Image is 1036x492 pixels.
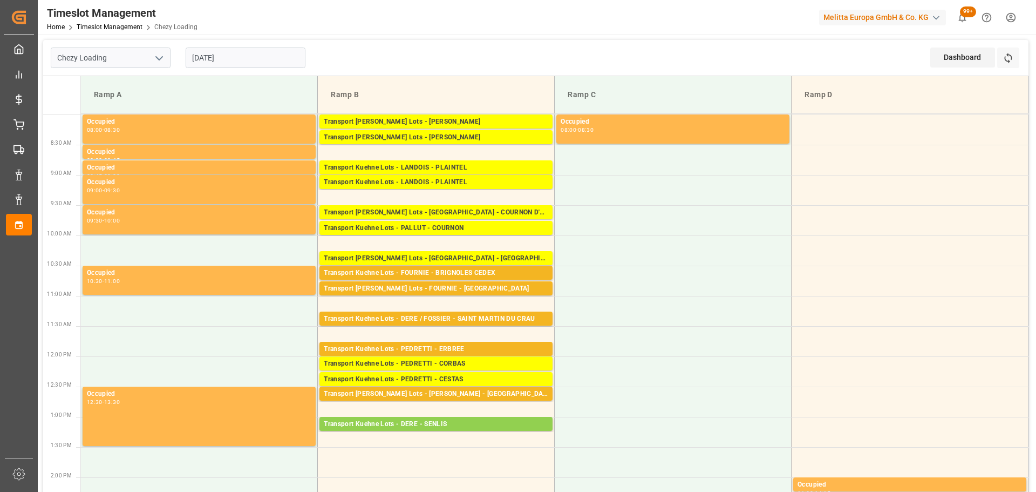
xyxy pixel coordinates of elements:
span: 9:30 AM [51,200,72,206]
div: Ramp D [800,85,1019,105]
div: Timeslot Management [47,5,197,21]
div: Pallets: 2,TU: 112,City: [GEOGRAPHIC_DATA],Arrival: [DATE] 00:00:00 [324,294,548,304]
div: Transport [PERSON_NAME] Lots - [PERSON_NAME] - [GEOGRAPHIC_DATA] [324,389,548,400]
div: 11:00 [104,279,120,284]
button: Melitta Europa GmbH & Co. KG [819,7,950,28]
span: 11:00 AM [47,291,72,297]
div: Transport Kuehne Lots - PALLUT - COURNON [324,223,548,234]
span: 1:30 PM [51,442,72,448]
div: 08:30 [578,127,594,132]
div: 10:30 [87,279,103,284]
span: 99+ [960,6,976,17]
button: show 100 new notifications [950,5,974,30]
div: Transport [PERSON_NAME] Lots - [PERSON_NAME] [324,132,548,143]
button: Help Center [974,5,999,30]
div: Pallets: 2,TU: 112,City: ERBREE,Arrival: [DATE] 00:00:00 [324,355,548,364]
div: 08:00 [561,127,576,132]
span: 8:30 AM [51,140,72,146]
div: Transport [PERSON_NAME] Lots - [GEOGRAPHIC_DATA] - COURNON D'AUVERGNE [324,207,548,218]
div: Pallets: 7,TU: 473,City: [GEOGRAPHIC_DATA],Arrival: [DATE] 00:00:00 [324,234,548,243]
div: Transport Kuehne Lots - LANDOIS - PLAINTEL [324,177,548,188]
div: - [576,127,578,132]
div: 08:45 [104,158,120,163]
div: Transport Kuehne Lots - PEDRETTI - CORBAS [324,359,548,369]
div: - [103,188,104,193]
div: Pallets: ,TU: 285,City: [GEOGRAPHIC_DATA],Arrival: [DATE] 00:00:00 [324,430,548,439]
div: Transport [PERSON_NAME] Lots - [PERSON_NAME] [324,117,548,127]
div: Transport Kuehne Lots - PEDRETTI - ERBREE [324,344,548,355]
div: Pallets: 2,TU: 881,City: [GEOGRAPHIC_DATA],Arrival: [DATE] 00:00:00 [324,127,548,137]
div: 08:45 [87,173,103,178]
div: Melitta Europa GmbH & Co. KG [819,10,946,25]
div: Transport Kuehne Lots - PEDRETTI - CESTAS [324,374,548,385]
div: Transport Kuehne Lots - DERE / FOSSIER - SAINT MARTIN DU CRAU [324,314,548,325]
div: Pallets: 4,TU: 340,City: [GEOGRAPHIC_DATA],Arrival: [DATE] 00:00:00 [324,369,548,379]
span: 12:00 PM [47,352,72,358]
div: 09:00 [104,173,120,178]
a: Home [47,23,65,31]
div: 13:30 [104,400,120,405]
div: Transport [PERSON_NAME] Lots - FOURNIE - [GEOGRAPHIC_DATA] [324,284,548,294]
span: 10:30 AM [47,261,72,267]
div: Occupied [87,389,311,400]
div: - [103,218,104,223]
div: Pallets: 5,TU: 95,City: [GEOGRAPHIC_DATA],Arrival: [DATE] 00:00:00 [324,143,548,152]
div: - [103,400,104,405]
div: Pallets: ,TU: 76,City: CESTAS,Arrival: [DATE] 00:00:00 [324,385,548,394]
div: Pallets: ,TU: 623,City: [GEOGRAPHIC_DATA][PERSON_NAME],Arrival: [DATE] 00:00:00 [324,325,548,334]
span: 11:30 AM [47,321,72,327]
span: 1:00 PM [51,412,72,418]
div: - [103,173,104,178]
div: Occupied [561,117,785,127]
div: Pallets: 3,TU: 421,City: [GEOGRAPHIC_DATA],Arrival: [DATE] 00:00:00 [324,264,548,273]
div: Ramp A [90,85,309,105]
div: Transport [PERSON_NAME] Lots - [GEOGRAPHIC_DATA] - [GEOGRAPHIC_DATA] [324,253,548,264]
div: Occupied [87,207,311,218]
div: Transport Kuehne Lots - LANDOIS - PLAINTEL [324,163,548,173]
a: Timeslot Management [77,23,142,31]
div: Pallets: 3,TU: 56,City: BRIGNOLES CEDEX,Arrival: [DATE] 00:00:00 [324,279,548,288]
div: 08:30 [87,158,103,163]
div: Pallets: 2,TU: ,City: [GEOGRAPHIC_DATA],Arrival: [DATE] 00:00:00 [324,400,548,409]
div: - [103,127,104,132]
button: open menu [151,50,167,66]
div: - [103,158,104,163]
span: 2:00 PM [51,473,72,478]
div: 12:30 [87,400,103,405]
div: Pallets: 4,TU: 249,City: [GEOGRAPHIC_DATA],Arrival: [DATE] 00:00:00 [324,188,548,197]
div: 09:30 [104,188,120,193]
div: 08:00 [87,127,103,132]
div: Pallets: 1,TU: 126,City: COURNON D'AUVERGNE,Arrival: [DATE] 00:00:00 [324,218,548,227]
div: Dashboard [930,48,995,68]
div: Ramp C [563,85,782,105]
span: 10:00 AM [47,231,72,237]
div: 10:00 [104,218,120,223]
div: 09:30 [87,218,103,223]
div: Occupied [87,177,311,188]
div: 08:30 [104,127,120,132]
span: 9:00 AM [51,170,72,176]
span: 12:30 PM [47,382,72,388]
div: - [103,279,104,284]
div: Transport Kuehne Lots - DERE - SENLIS [324,419,548,430]
div: Transport Kuehne Lots - FOURNIE - BRIGNOLES CEDEX [324,268,548,279]
input: DD-MM-YYYY [186,48,305,68]
div: 09:00 [87,188,103,193]
input: Type to search/select [51,48,171,68]
div: Occupied [87,117,311,127]
div: Occupied [87,268,311,279]
div: Ramp B [326,85,546,105]
div: Occupied [87,163,311,173]
div: Pallets: 3,TU: 272,City: [GEOGRAPHIC_DATA],Arrival: [DATE] 00:00:00 [324,173,548,183]
div: Occupied [798,480,1022,490]
div: Occupied [87,147,311,158]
